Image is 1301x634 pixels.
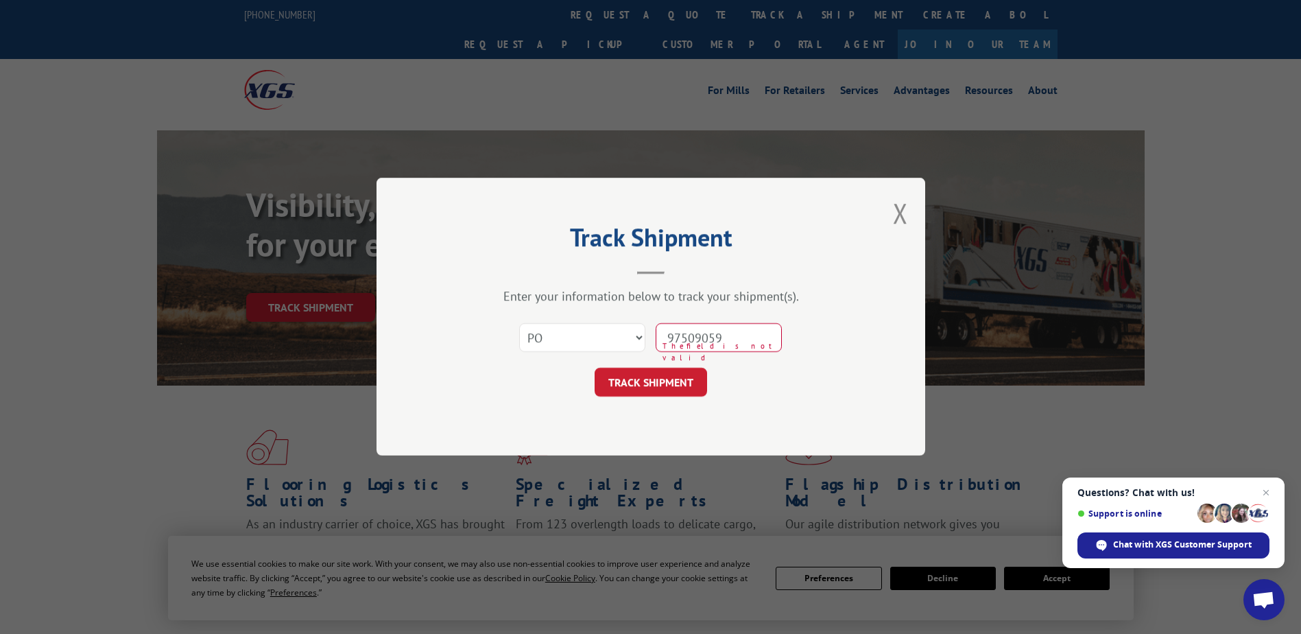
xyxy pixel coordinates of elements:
[595,368,707,397] button: TRACK SHIPMENT
[1113,539,1252,551] span: Chat with XGS Customer Support
[893,195,908,231] button: Close modal
[1077,532,1269,559] div: Chat with XGS Customer Support
[445,289,857,305] div: Enter your information below to track your shipment(s).
[1258,484,1274,501] span: Close chat
[663,341,782,364] span: The field is not valid
[445,228,857,254] h2: Track Shipment
[1243,579,1285,620] div: Open chat
[1077,487,1269,498] span: Questions? Chat with us!
[1077,508,1193,519] span: Support is online
[656,324,782,353] input: Number(s)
